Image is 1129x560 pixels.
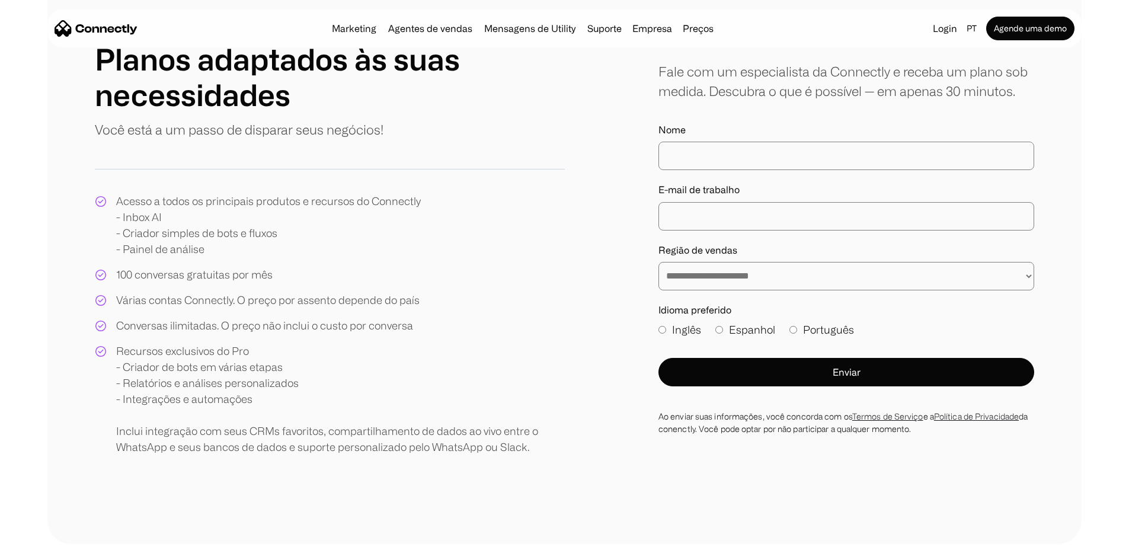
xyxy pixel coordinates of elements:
a: Política de Privacidade [934,412,1019,421]
a: Suporte [583,24,626,33]
div: Fale com um especialista da Connectly e receba um plano sob medida. Descubra o que é possível — e... [658,62,1034,101]
h1: Planos adaptados às suas necessidades [95,41,565,113]
div: Ao enviar suas informações, você concorda com os e a da conenctly. Você pode optar por não partic... [658,410,1034,435]
input: Português [789,326,797,334]
div: Acesso a todos os principais produtos e recursos do Connectly - Inbox AI - Criador simples de bot... [116,193,421,257]
aside: Language selected: Português (Brasil) [12,538,71,556]
p: Você está a um passo de disparar seus negócios! [95,120,383,139]
div: pt [962,20,984,37]
ul: Language list [24,539,71,556]
div: Empresa [632,20,672,37]
button: Enviar [658,358,1034,386]
div: pt [967,20,977,37]
a: Preços [678,24,718,33]
input: Espanhol [715,326,723,334]
a: Termos de Serviço [852,412,923,421]
div: Várias contas Connectly. O preço por assento depende do país [116,292,420,308]
div: Recursos exclusivos do Pro - Criador de bots em várias etapas - Relatórios e análises personaliza... [116,343,565,455]
a: Mensagens de Utility [479,24,580,33]
div: Empresa [629,20,676,37]
label: Inglês [658,322,701,338]
a: Agentes de vendas [383,24,477,33]
div: Conversas ilimitadas. O preço não inclui o custo por conversa [116,318,413,334]
a: Marketing [327,24,381,33]
a: Agende uma demo [986,17,1074,40]
a: home [55,20,137,37]
label: Região de vendas [658,245,1034,256]
input: Inglês [658,326,666,334]
div: 100 conversas gratuitas por mês [116,267,273,283]
a: Login [928,20,962,37]
label: Português [789,322,854,338]
label: Idioma preferido [658,305,1034,316]
label: E-mail de trabalho [658,184,1034,196]
label: Nome [658,124,1034,136]
label: Espanhol [715,322,775,338]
